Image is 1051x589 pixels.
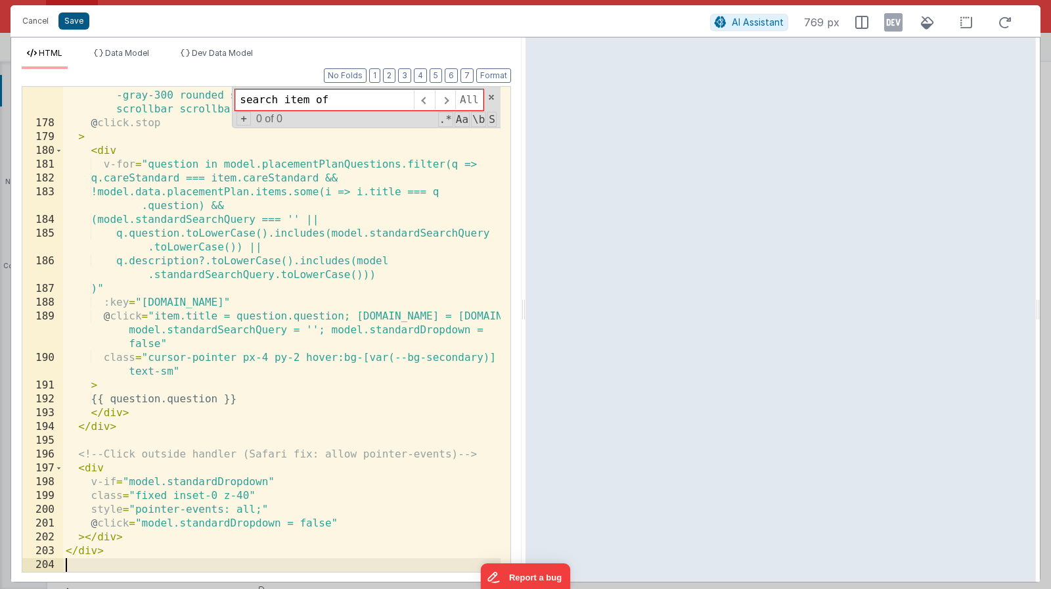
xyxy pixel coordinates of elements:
[22,558,63,572] div: 204
[235,89,414,110] input: Search for
[487,112,497,127] span: Search In Selection
[236,112,251,126] span: Toggel Replace mode
[455,89,483,110] span: Alt-Enter
[58,12,89,30] button: Save
[383,68,395,83] button: 2
[455,112,470,127] span: CaseSensitive Search
[369,68,380,83] button: 1
[22,448,63,461] div: 196
[22,227,63,254] div: 185
[430,68,442,83] button: 5
[22,475,63,489] div: 198
[22,351,63,379] div: 190
[22,116,63,130] div: 178
[22,254,63,282] div: 186
[105,48,149,58] span: Data Model
[22,544,63,558] div: 203
[22,406,63,420] div: 193
[438,112,453,127] span: RegExp Search
[39,48,62,58] span: HTML
[476,68,511,83] button: Format
[22,282,63,296] div: 187
[804,14,839,30] span: 769 px
[471,112,486,127] span: Whole Word Search
[324,68,367,83] button: No Folds
[22,130,63,144] div: 179
[22,572,63,586] div: 205
[22,379,63,392] div: 191
[22,434,63,448] div: 195
[22,461,63,475] div: 197
[445,68,458,83] button: 6
[22,310,63,351] div: 189
[22,213,63,227] div: 184
[710,14,788,31] button: AI Assistant
[398,68,411,83] button: 3
[732,16,784,28] span: AI Assistant
[16,12,55,30] button: Cancel
[22,420,63,434] div: 194
[22,185,63,213] div: 183
[22,392,63,406] div: 192
[22,158,63,172] div: 181
[22,172,63,185] div: 182
[22,75,63,116] div: 177
[22,530,63,544] div: 202
[22,503,63,517] div: 200
[22,144,63,158] div: 180
[22,517,63,530] div: 201
[414,68,427,83] button: 4
[192,48,253,58] span: Dev Data Model
[251,113,288,125] span: 0 of 0
[22,489,63,503] div: 199
[22,296,63,310] div: 188
[460,68,474,83] button: 7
